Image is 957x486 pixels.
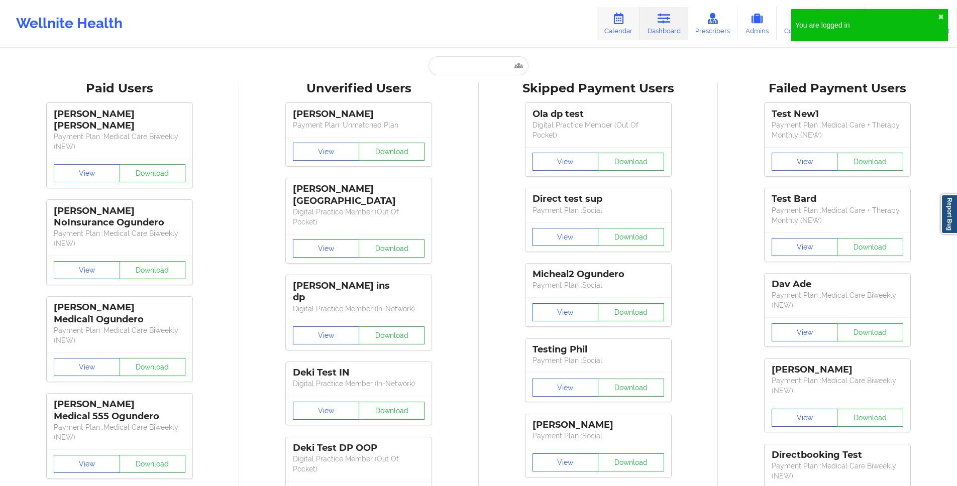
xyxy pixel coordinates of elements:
button: Download [120,358,186,376]
p: Payment Plan : Social [533,431,664,441]
div: Directbooking Test [772,449,903,461]
div: Unverified Users [246,81,471,96]
button: View [772,153,838,171]
div: [PERSON_NAME] NoInsurance Ogundero [54,205,185,228]
p: Payment Plan : Medical Care Biweekly (NEW) [54,132,185,152]
button: View [533,379,599,397]
button: View [533,228,599,246]
a: Calendar [597,7,640,40]
div: You are logged in [795,20,938,30]
p: Digital Practice Member (In-Network) [293,379,424,389]
button: View [533,303,599,321]
p: Digital Practice Member (Out Of Pocket) [293,207,424,227]
button: Download [359,143,425,161]
button: Download [837,409,903,427]
a: Report Bug [941,194,957,234]
p: Payment Plan : Social [533,205,664,215]
div: Deki Test IN [293,367,424,379]
button: View [54,261,120,279]
p: Payment Plan : Medical Care + Therapy Monthly (NEW) [772,120,903,140]
p: Payment Plan : Medical Care Biweekly (NEW) [772,376,903,396]
button: View [533,153,599,171]
button: View [293,402,359,420]
div: Paid Users [7,81,232,96]
div: Ola dp test [533,108,664,120]
button: Download [598,303,664,321]
div: Skipped Payment Users [486,81,711,96]
button: View [54,164,120,182]
div: [PERSON_NAME] Medical 555 Ogundero [54,399,185,422]
a: Coaches [777,7,818,40]
button: close [938,13,944,21]
p: Payment Plan : Medical Care Biweekly (NEW) [54,228,185,249]
p: Payment Plan : Social [533,355,664,366]
button: View [293,239,359,258]
button: Download [837,238,903,256]
p: Digital Practice Member (Out Of Pocket) [293,454,424,474]
div: Failed Payment Users [725,81,950,96]
button: Download [120,455,186,473]
button: Download [359,326,425,344]
p: Payment Plan : Medical Care Biweekly (NEW) [54,422,185,442]
p: Payment Plan : Medical Care + Therapy Monthly (NEW) [772,205,903,225]
div: [PERSON_NAME] [PERSON_NAME] [54,108,185,132]
button: View [533,453,599,471]
p: Digital Practice Member (Out Of Pocket) [533,120,664,140]
div: Test Bard [772,193,903,205]
div: Test New1 [772,108,903,120]
div: Micheal2 Ogundero [533,269,664,280]
div: Dav Ade [772,279,903,290]
button: Download [359,239,425,258]
button: Download [120,261,186,279]
p: Payment Plan : Unmatched Plan [293,120,424,130]
button: View [293,326,359,344]
p: Payment Plan : Medical Care Biweekly (NEW) [54,325,185,345]
button: View [772,323,838,341]
div: [PERSON_NAME] Medical1 Ogundero [54,302,185,325]
button: View [772,409,838,427]
div: [PERSON_NAME] [772,364,903,376]
div: [PERSON_NAME] [GEOGRAPHIC_DATA] [293,183,424,206]
button: View [772,238,838,256]
div: Deki Test DP OOP [293,442,424,454]
button: Download [120,164,186,182]
button: View [54,455,120,473]
a: Dashboard [640,7,688,40]
button: Download [359,402,425,420]
button: Download [598,153,664,171]
div: [PERSON_NAME] [293,108,424,120]
a: Prescribers [688,7,738,40]
div: Testing Phil [533,344,664,355]
p: Payment Plan : Social [533,280,664,290]
p: Digital Practice Member (In-Network) [293,304,424,314]
div: [PERSON_NAME] [533,419,664,431]
p: Payment Plan : Medical Care Biweekly (NEW) [772,290,903,310]
button: Download [837,323,903,341]
button: Download [598,228,664,246]
div: Direct test sup [533,193,664,205]
button: View [293,143,359,161]
button: View [54,358,120,376]
div: [PERSON_NAME] ins dp [293,280,424,303]
button: Download [598,379,664,397]
a: Admins [737,7,777,40]
button: Download [598,453,664,471]
button: Download [837,153,903,171]
p: Payment Plan : Medical Care Biweekly (NEW) [772,461,903,481]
